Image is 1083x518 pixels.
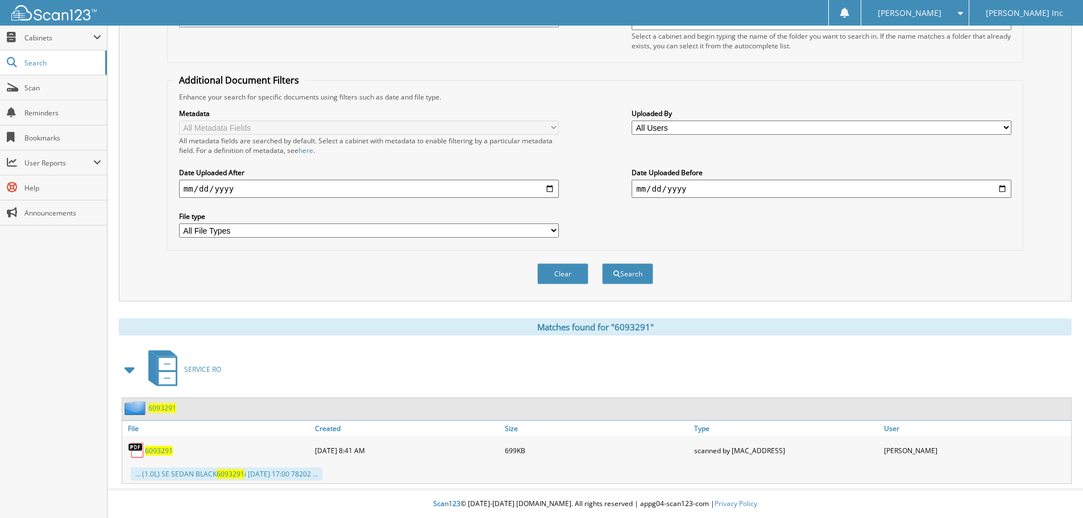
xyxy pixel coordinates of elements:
[142,347,221,392] a: SERVICE RO
[24,58,99,68] span: Search
[184,364,221,374] span: SERVICE RO
[502,421,692,436] a: Size
[433,499,460,508] span: Scan123
[24,108,101,118] span: Reminders
[119,318,1072,335] div: Matches found for "6093291"
[502,439,692,462] div: 699KB
[179,168,559,177] label: Date Uploaded After
[179,136,559,155] div: All metadata fields are searched by default. Select a cabinet with metadata to enable filtering b...
[24,33,93,43] span: Cabinets
[881,421,1071,436] a: User
[632,180,1011,198] input: end
[312,421,502,436] a: Created
[537,263,588,284] button: Clear
[881,439,1071,462] div: [PERSON_NAME]
[691,421,881,436] a: Type
[24,158,93,168] span: User Reports
[298,146,313,155] a: here
[691,439,881,462] div: scanned by [MAC_ADDRESS]
[179,212,559,221] label: File type
[128,442,145,459] img: PDF.png
[131,467,322,480] div: ... (1.0L) SE SEDAN BLACK i [DATE] 17:00 78202 ...
[24,133,101,143] span: Bookmarks
[24,208,101,218] span: Announcements
[148,403,176,413] a: 6093291
[878,10,941,16] span: [PERSON_NAME]
[24,83,101,93] span: Scan
[1026,463,1083,518] iframe: Chat Widget
[217,469,244,479] span: 6093291
[632,31,1011,51] div: Select a cabinet and begin typing the name of the folder you want to search in. If the name match...
[122,421,312,436] a: File
[11,5,97,20] img: scan123-logo-white.svg
[632,168,1011,177] label: Date Uploaded Before
[145,446,173,455] a: 6093291
[173,74,305,86] legend: Additional Document Filters
[107,490,1083,518] div: © [DATE]-[DATE] [DOMAIN_NAME]. All rights reserved | appg04-scan123-com |
[986,10,1063,16] span: [PERSON_NAME] Inc
[715,499,757,508] a: Privacy Policy
[179,180,559,198] input: start
[312,439,502,462] div: [DATE] 8:41 AM
[632,109,1011,118] label: Uploaded By
[173,92,1017,102] div: Enhance your search for specific documents using filters such as date and file type.
[125,401,148,415] img: folder2.png
[24,183,101,193] span: Help
[179,109,559,118] label: Metadata
[602,263,653,284] button: Search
